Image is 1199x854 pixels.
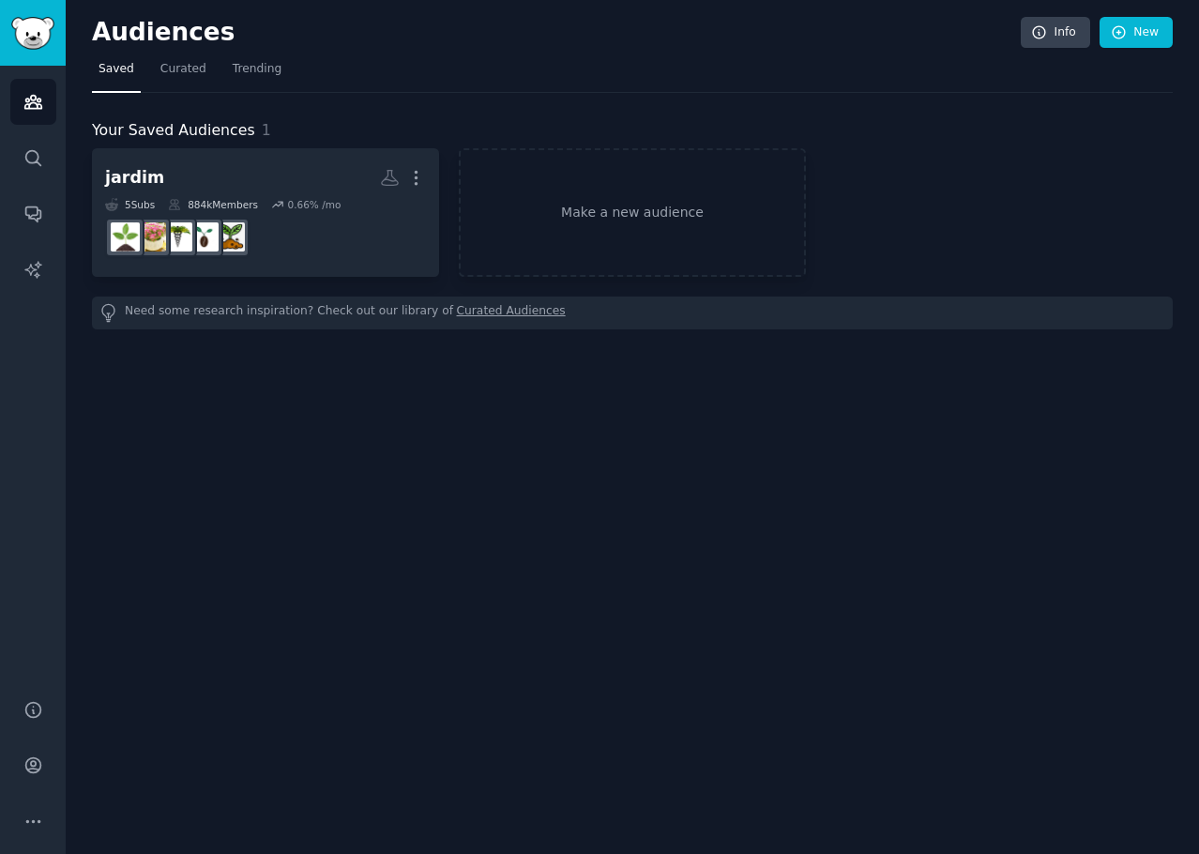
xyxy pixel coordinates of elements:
span: Your Saved Audiences [92,119,255,143]
a: Curated Audiences [457,303,566,323]
a: New [1100,17,1173,49]
div: 884k Members [168,198,258,211]
div: 0.66 % /mo [287,198,341,211]
img: plantclinic [163,222,192,252]
span: Curated [160,61,206,78]
div: 5 Sub s [105,198,155,211]
img: jardim [137,222,166,252]
a: Make a new audience [459,148,806,277]
a: Curated [154,54,213,93]
span: Saved [99,61,134,78]
a: Trending [226,54,288,93]
img: PlantasPT [216,222,245,252]
img: PlantasBrasil [111,222,140,252]
a: jardim5Subs884kMembers0.66% /moPlantasPTPlantasplantclinicjardimPlantasBrasil [92,148,439,277]
img: GummySearch logo [11,17,54,50]
a: Info [1021,17,1090,49]
h2: Audiences [92,18,1021,48]
div: jardim [105,166,164,190]
span: 1 [262,121,271,139]
div: Need some research inspiration? Check out our library of [92,297,1173,329]
span: Trending [233,61,281,78]
a: Saved [92,54,141,93]
img: Plantas [190,222,219,252]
